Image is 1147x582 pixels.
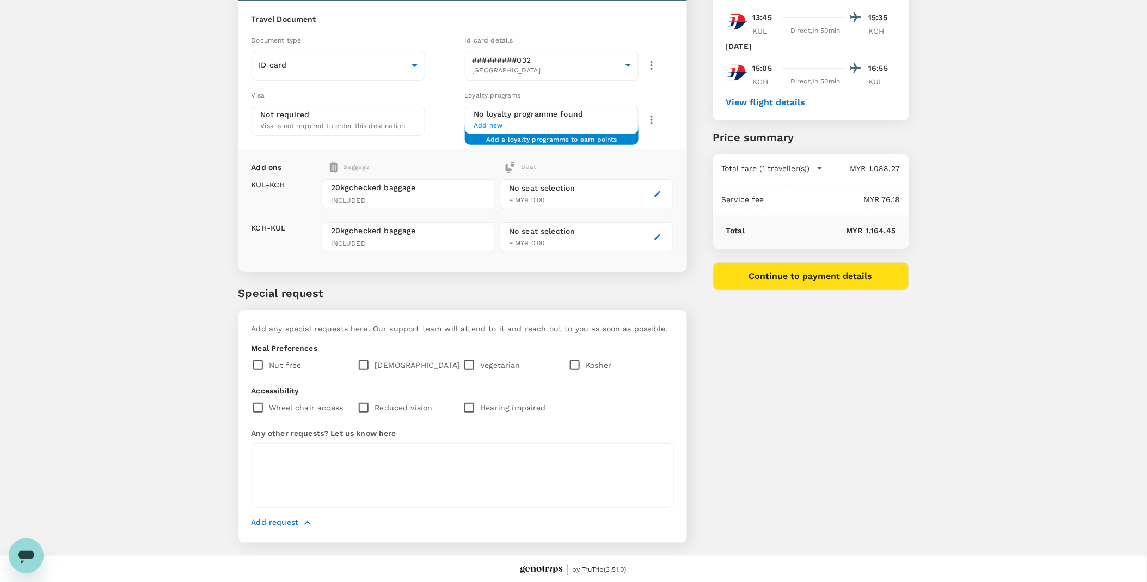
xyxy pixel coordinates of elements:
p: Price summary [713,129,909,145]
img: baggage-icon [330,162,338,173]
div: Direct , 1h 50min [787,26,845,37]
p: Reduced vision [375,402,433,413]
span: Document type [252,37,302,44]
p: Hearing impaired [481,402,546,413]
button: View flight details [726,98,806,107]
div: Baggage [330,162,457,173]
div: No seat selection [509,226,575,237]
span: INCLUDED [331,196,486,207]
p: KUL - KCH [252,179,285,190]
p: ID card [259,59,408,70]
p: KUL [869,76,896,87]
span: Add new [474,120,630,131]
span: Add a loyalty programme to earn points [486,135,617,136]
p: Kosher [586,360,612,371]
p: KCH [869,26,896,37]
h6: No loyalty programme found [474,108,630,120]
p: [DEMOGRAPHIC_DATA] [375,360,460,371]
iframe: Button to launch messaging window [9,538,44,573]
span: 20kg checked baggage [331,225,486,236]
p: Not required [261,109,310,120]
p: Accessibility [252,385,674,396]
p: MYR 1,088.27 [823,163,900,174]
p: KCH [753,76,780,87]
div: Seat [505,162,536,173]
span: Id card details [465,37,513,44]
p: KUL [753,26,780,37]
span: 20kg checked baggage [331,182,486,193]
span: Visa [252,92,265,99]
div: No seat selection [509,183,575,194]
span: + MYR 0.00 [509,196,545,204]
p: Meal Preferences [252,343,674,354]
div: Direct , 1h 50min [787,76,845,87]
p: Total fare (1 traveller(s)) [722,163,810,174]
p: MYR 1,164.45 [745,225,895,236]
p: [DATE] [726,41,752,52]
div: #########032[GEOGRAPHIC_DATA] [465,47,639,84]
span: INCLUDED [331,239,486,250]
p: Special request [238,285,687,301]
img: MH [726,62,748,83]
p: Add any special requests here. Our support team will attend to it and reach out to you as soon as... [252,323,674,334]
img: Genotrips - EPOMS [520,566,563,574]
img: baggage-icon [505,162,516,173]
h6: Travel Document [252,14,674,26]
span: + MYR 0.00 [509,239,545,247]
p: Total [726,225,745,236]
p: Add request [252,517,299,530]
p: 13:45 [753,12,772,23]
span: by TruTrip ( 3.51.0 ) [572,565,627,575]
span: [GEOGRAPHIC_DATA] [473,65,622,76]
p: Any other requests? Let us know here [252,428,674,439]
p: #########032 [473,54,619,65]
img: MH [726,11,748,33]
p: Wheel chair access [269,402,344,413]
button: Continue to payment details [713,262,909,290]
p: Nut free [269,360,302,371]
p: 15:35 [869,12,896,23]
p: MYR 76.18 [764,194,900,205]
p: Service fee [722,194,765,205]
span: Loyalty programs [465,92,521,99]
button: Total fare (1 traveller(s)) [722,163,823,174]
p: 15:05 [753,63,772,74]
p: KCH - KUL [252,222,286,233]
p: Add ons [252,162,282,173]
p: 16:55 [869,63,896,74]
span: Visa is not required to enter this destination [261,122,406,130]
div: ID card [252,52,426,79]
p: Vegetarian [481,360,521,371]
